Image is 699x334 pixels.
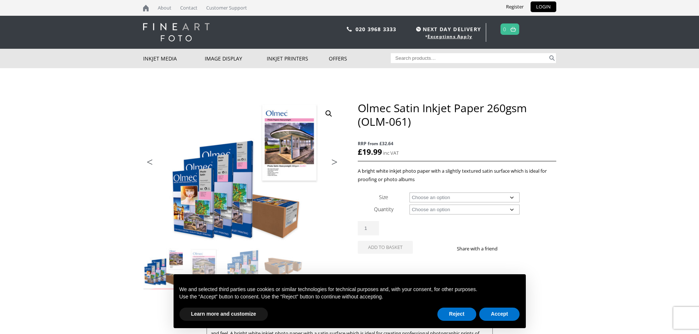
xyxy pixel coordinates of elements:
[329,49,391,68] a: Offers
[524,246,530,252] img: email sharing button
[391,53,548,63] input: Search products…
[374,206,393,213] label: Quantity
[179,293,520,301] p: Use the “Accept” button to consent. Use the “Reject” button to continue without accepting.
[548,53,556,63] button: Search
[457,245,506,253] p: Share with a friend
[224,248,264,287] img: Olmec Satin Inkjet Paper 260gsm (OLM-061) - Image 3
[347,27,352,32] img: phone.svg
[205,49,267,68] a: Image Display
[358,147,382,157] bdi: 19.99
[506,246,512,252] img: facebook sharing button
[184,248,223,287] img: Olmec Satin Inkjet Paper 260gsm (OLM-061) - Image 2
[379,194,388,201] label: Size
[143,101,341,247] img: Olmec Satin Inkjet Paper 260gsm (OLM-061)
[358,147,362,157] span: £
[416,27,421,32] img: time.svg
[267,49,329,68] a: Inkjet Printers
[179,286,520,293] p: We and selected third parties use cookies or similar technologies for technical purposes and, wit...
[427,33,472,40] a: Exceptions Apply
[503,24,506,34] a: 0
[358,139,556,148] span: RRP from £32.64
[143,23,210,41] img: logo-white.svg
[358,101,556,128] h1: Olmec Satin Inkjet Paper 260gsm (OLM-061)
[143,248,183,287] img: Olmec Satin Inkjet Paper 260gsm (OLM-061)
[143,288,183,328] img: Olmec Satin Inkjet Paper 260gsm (OLM-061) - Image 5
[179,308,268,321] button: Learn more and customize
[356,26,397,33] a: 020 3968 3333
[358,221,379,235] input: Product quantity
[510,27,516,32] img: basket.svg
[265,248,304,287] img: Olmec Satin Inkjet Paper 260gsm (OLM-061) - Image 4
[358,241,413,254] button: Add to basket
[531,1,556,12] a: LOGIN
[479,308,520,321] button: Accept
[500,1,529,12] a: Register
[322,107,335,120] a: View full-screen image gallery
[437,308,476,321] button: Reject
[515,246,521,252] img: twitter sharing button
[414,25,481,33] span: NEXT DAY DELIVERY
[358,167,556,184] p: A bright white inkjet photo paper with a slightly textured satin surface which is ideal for proof...
[143,49,205,68] a: Inkjet Media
